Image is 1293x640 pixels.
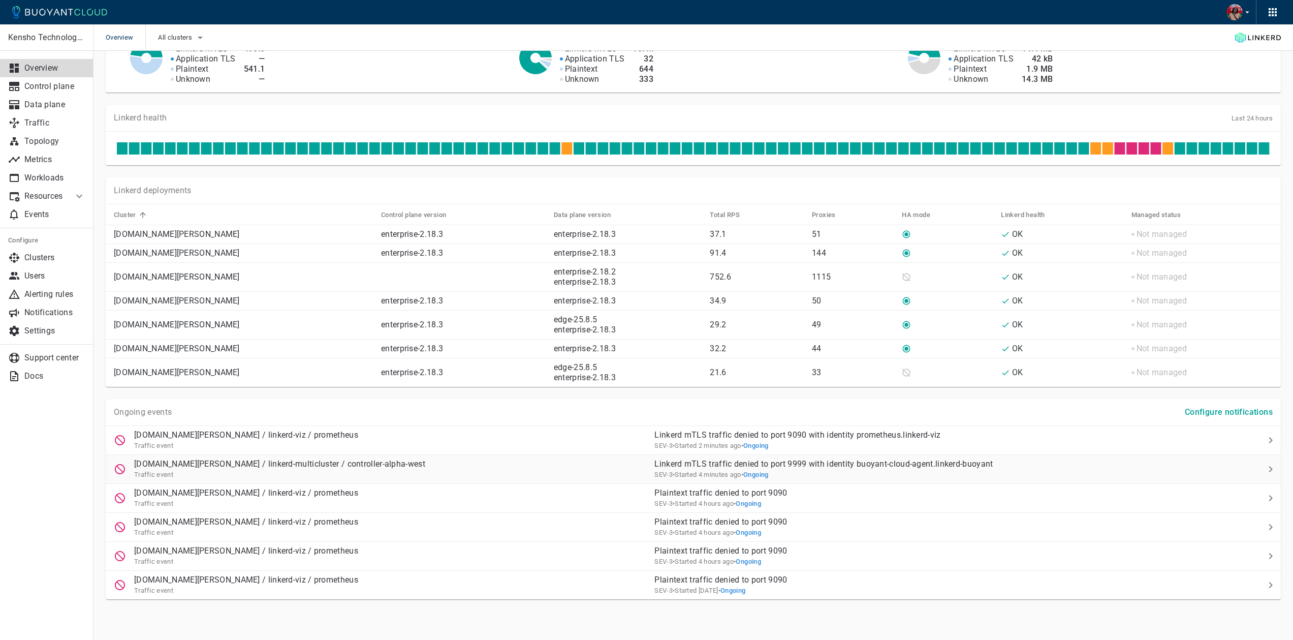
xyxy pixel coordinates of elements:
h4: 14.3 MB [1022,74,1053,84]
p: OK [1012,296,1023,306]
span: SEV-3 [654,558,673,565]
p: Traffic [24,118,85,128]
p: Not managed [1137,344,1187,354]
p: [DOMAIN_NAME][PERSON_NAME] / linkerd-viz / prometheus [134,488,358,498]
h5: HA mode [902,211,930,219]
p: Ongoing events [114,407,172,417]
span: Traffic event [134,587,173,594]
a: enterprise-2.18.3 [381,320,443,329]
span: Traffic event [134,500,173,507]
p: OK [1012,272,1023,282]
p: OK [1012,248,1023,258]
p: Topology [24,136,85,146]
a: enterprise-2.18.3 [554,373,616,382]
relative-time: 4 hours ago [699,529,734,536]
p: 91.4 [710,248,804,258]
p: [DOMAIN_NAME][PERSON_NAME] [114,296,373,306]
span: SEV-3 [654,529,673,536]
a: enterprise-2.18.3 [554,277,616,287]
p: 49 [812,320,894,330]
h4: — [244,74,265,84]
span: • [718,587,746,594]
p: OK [1012,344,1023,354]
p: [DOMAIN_NAME][PERSON_NAME] [114,272,373,282]
p: Notifications [24,308,85,318]
p: Plaintext [176,64,209,74]
p: Events [24,209,85,220]
span: Data plane version [554,210,624,220]
p: 44 [812,344,894,354]
span: All clusters [158,34,194,42]
p: Unknown [954,74,988,84]
p: Application TLS [565,54,625,64]
p: Clusters [24,253,85,263]
span: Ongoing [743,471,769,478]
p: Docs [24,371,85,381]
a: enterprise-2.18.3 [381,248,443,258]
p: Settings [24,326,85,336]
p: [DOMAIN_NAME][PERSON_NAME] [114,248,373,258]
p: [DOMAIN_NAME][PERSON_NAME] / linkerd-viz / prometheus [134,575,358,585]
a: enterprise-2.18.2 [554,267,616,277]
p: Linkerd deployments [114,186,192,196]
p: Plaintext [565,64,598,74]
span: • [741,442,769,449]
p: Control plane [24,81,85,92]
p: Linkerd health [114,113,167,123]
p: Workloads [24,173,85,183]
span: Ongoing [743,442,769,449]
h5: Cluster [114,211,136,219]
span: SEV-3 [654,587,673,594]
p: 33 [812,368,894,378]
h4: 541.1 [244,64,265,74]
h5: Total RPS [710,211,740,219]
span: Fri, 26 Sep 2025 15:26:32 EDT / Fri, 26 Sep 2025 19:26:32 UTC [673,442,741,449]
p: Not managed [1137,368,1187,378]
p: Linkerd mTLS traffic denied to port 9999 with identity buoyant-cloud-agent.linkerd-buoyant [654,459,1233,469]
span: SEV-3 [654,471,673,478]
p: [DOMAIN_NAME][PERSON_NAME] [114,344,373,354]
h4: 1.9 MB [1022,64,1053,74]
span: Last 24 hours [1232,114,1273,122]
p: 37.1 [710,229,804,239]
p: Support center [24,353,85,363]
p: Plaintext traffic denied to port 9090 [654,546,1233,556]
a: enterprise-2.18.3 [554,248,616,258]
a: enterprise-2.18.3 [554,325,616,334]
p: Plaintext traffic denied to port 9090 [654,575,1233,585]
p: 29.2 [710,320,804,330]
h4: — [244,54,265,64]
h4: 32 [633,54,653,64]
a: enterprise-2.18.3 [554,296,616,306]
p: 21.6 [710,368,804,378]
img: Rayshard Thompson [1226,4,1243,20]
h4: Configure notifications [1185,407,1273,417]
p: 144 [812,248,894,258]
span: Ongoing [720,587,746,594]
p: [DOMAIN_NAME][PERSON_NAME] / linkerd-viz / prometheus [134,546,358,556]
p: Application TLS [954,54,1014,64]
relative-time: 4 hours ago [699,558,734,565]
p: [DOMAIN_NAME][PERSON_NAME] / linkerd-viz / prometheus [134,517,358,527]
p: Resources [24,191,65,201]
span: Fri, 26 Sep 2025 11:45:32 EDT / Fri, 26 Sep 2025 15:45:32 UTC [673,529,734,536]
a: Configure notifications [1181,407,1277,416]
p: 34.9 [710,296,804,306]
span: SEV-3 [654,500,673,507]
span: Proxies [812,210,849,220]
a: edge-25.8.5 [554,362,597,372]
h4: 333 [633,74,653,84]
span: Traffic event [134,471,173,478]
span: HA mode [902,210,943,220]
relative-time: 4 hours ago [699,500,734,507]
p: Overview [24,63,85,73]
span: Traffic event [134,442,173,449]
p: [DOMAIN_NAME][PERSON_NAME] [114,320,373,330]
span: Ongoing [736,558,761,565]
span: Linkerd health [1001,210,1058,220]
p: Unknown [176,74,210,84]
h5: Managed status [1131,211,1181,219]
span: Ongoing [736,529,761,536]
p: OK [1012,229,1023,239]
span: Cluster [114,210,149,220]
